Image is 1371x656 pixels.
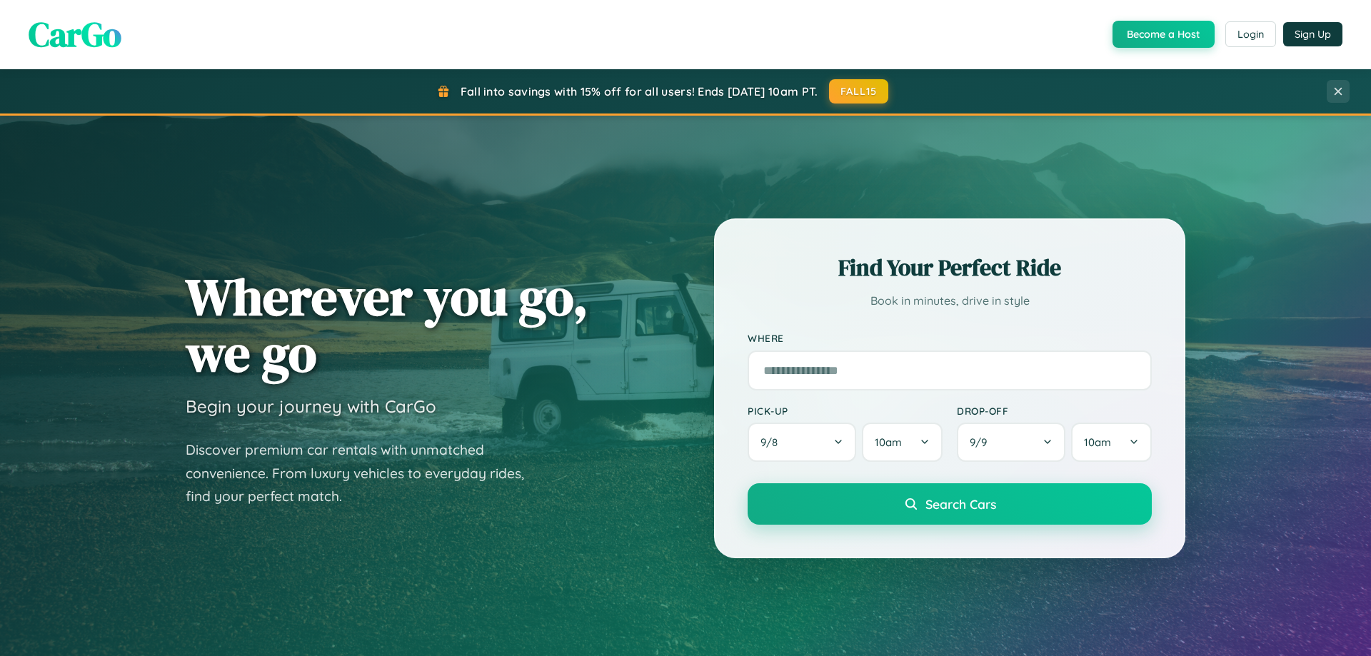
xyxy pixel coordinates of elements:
[748,333,1152,345] label: Where
[925,496,996,512] span: Search Cars
[461,84,818,99] span: Fall into savings with 15% off for all users! Ends [DATE] 10am PT.
[875,435,902,449] span: 10am
[1071,423,1152,462] button: 10am
[748,423,856,462] button: 9/8
[862,423,943,462] button: 10am
[29,11,121,58] span: CarGo
[957,405,1152,417] label: Drop-off
[829,79,889,104] button: FALL15
[748,252,1152,283] h2: Find Your Perfect Ride
[186,438,543,508] p: Discover premium car rentals with unmatched convenience. From luxury vehicles to everyday rides, ...
[1084,435,1111,449] span: 10am
[1225,21,1276,47] button: Login
[957,423,1065,462] button: 9/9
[186,395,436,417] h3: Begin your journey with CarGo
[1113,21,1215,48] button: Become a Host
[748,291,1152,311] p: Book in minutes, drive in style
[970,435,994,449] span: 9 / 9
[748,405,943,417] label: Pick-up
[748,483,1152,525] button: Search Cars
[760,435,785,449] span: 9 / 8
[186,268,588,381] h1: Wherever you go, we go
[1283,22,1342,46] button: Sign Up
